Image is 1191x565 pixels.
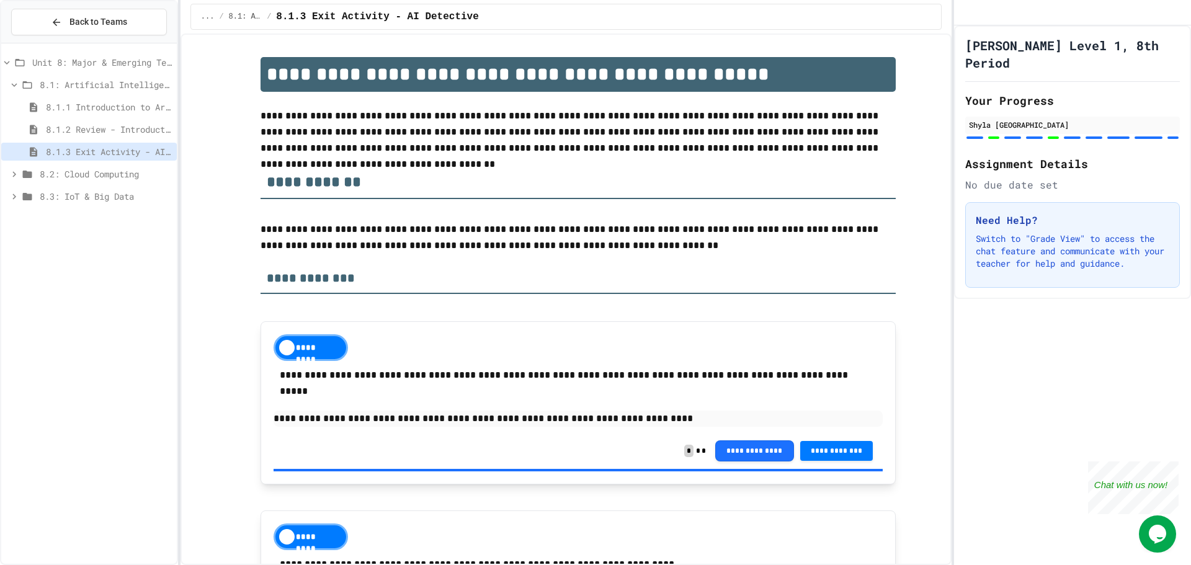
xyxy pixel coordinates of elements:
[267,12,271,22] span: /
[965,155,1180,172] h2: Assignment Details
[276,9,478,24] span: 8.1.3 Exit Activity - AI Detective
[965,92,1180,109] h2: Your Progress
[46,100,172,113] span: 8.1.1 Introduction to Artificial Intelligence
[969,119,1176,130] div: Shyla [GEOGRAPHIC_DATA]
[40,167,172,180] span: 8.2: Cloud Computing
[1088,461,1179,514] iframe: chat widget
[965,177,1180,192] div: No due date set
[229,12,262,22] span: 8.1: Artificial Intelligence Basics
[69,16,127,29] span: Back to Teams
[965,37,1180,71] h1: [PERSON_NAME] Level 1, 8th Period
[11,9,167,35] button: Back to Teams
[46,123,172,136] span: 8.1.2 Review - Introduction to Artificial Intelligence
[32,56,172,69] span: Unit 8: Major & Emerging Technologies
[46,145,172,158] span: 8.1.3 Exit Activity - AI Detective
[201,12,215,22] span: ...
[1139,515,1179,553] iframe: chat widget
[40,78,172,91] span: 8.1: Artificial Intelligence Basics
[219,12,223,22] span: /
[40,190,172,203] span: 8.3: IoT & Big Data
[976,233,1169,270] p: Switch to "Grade View" to access the chat feature and communicate with your teacher for help and ...
[976,213,1169,228] h3: Need Help?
